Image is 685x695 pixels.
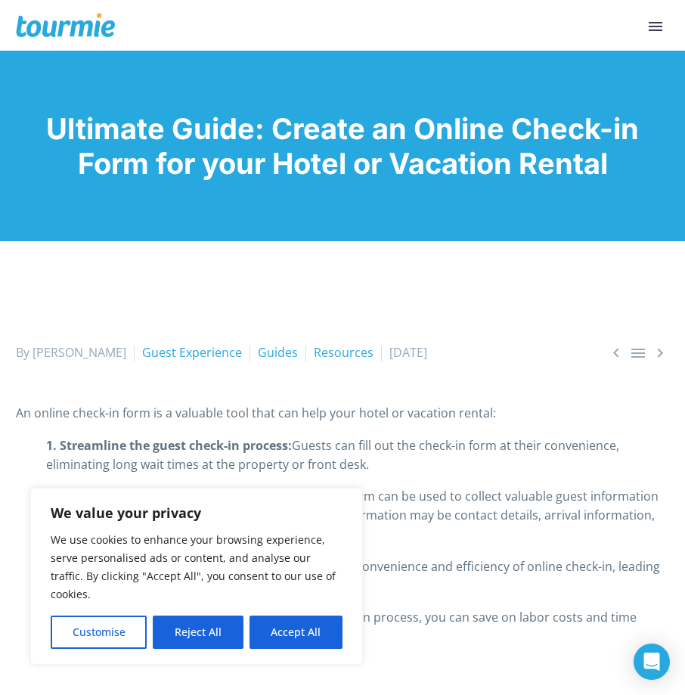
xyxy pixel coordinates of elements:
[629,343,647,362] a: 
[651,343,669,362] span: Next post
[607,343,625,362] span: Previous post
[51,616,147,649] button: Customise
[250,616,342,649] button: Accept All
[16,436,669,474] p: Guests can fill out the check-in form at their convenience, eliminating long wait times at the pr...
[314,344,373,361] a: Resources
[142,344,242,361] a: Guest Experience
[651,343,669,362] a: 
[16,557,669,595] p: Guests appreciate the convenience and efficiency of online check-in, leading to a more positive o...
[258,344,298,361] a: Guides
[16,487,669,544] p: The check-in form can be used to collect valuable guest information that you can’t get from the b...
[16,404,669,423] p: An online check-in form is a valuable tool that can help your hotel or vacation rental:
[51,504,342,522] p: We value your privacy
[16,344,126,361] span: By [PERSON_NAME]
[642,15,669,38] button: Primary Menu
[16,111,669,181] h1: Ultimate Guide: Create an Online Check-in Form for your Hotel or Vacation Rental
[51,531,342,603] p: We use cookies to enhance your browsing experience, serve personalised ads or content, and analys...
[634,644,670,680] div: Open Intercom Messenger
[607,343,625,362] a: 
[16,608,669,646] p: By automating the check-in process, you can save on labor costs and time associated with your staff.
[46,437,292,454] strong: 1. Streamline the guest check-in process:
[389,344,427,361] span: [DATE]
[153,616,243,649] button: Reject All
